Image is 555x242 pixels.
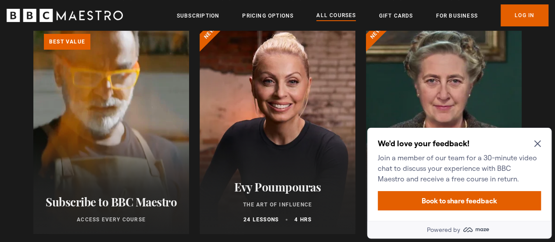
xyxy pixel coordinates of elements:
[177,4,548,26] nav: Primary
[242,11,294,20] a: Pricing Options
[243,216,279,224] p: 24 lessons
[379,11,413,20] a: Gift Cards
[210,180,345,194] h2: Evy Poumpouras
[14,67,177,86] button: Book to share feedback
[294,216,312,224] p: 4 hrs
[44,34,90,50] p: Best value
[316,11,356,21] a: All Courses
[170,16,177,23] button: Close Maze Prompt
[4,4,188,114] div: Optional study invitation
[177,11,219,20] a: Subscription
[4,97,188,114] a: Powered by maze
[14,28,174,60] p: Join a member of our team for a 30-minute video chat to discuss your experience with BBC Maestro ...
[7,9,123,22] svg: BBC Maestro
[200,23,355,234] a: Evy Poumpouras The Art of Influence 24 lessons 4 hrs New
[14,14,174,25] h2: We'd love your feedback!
[501,4,548,26] a: Log In
[436,11,477,20] a: For business
[210,201,345,209] p: The Art of Influence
